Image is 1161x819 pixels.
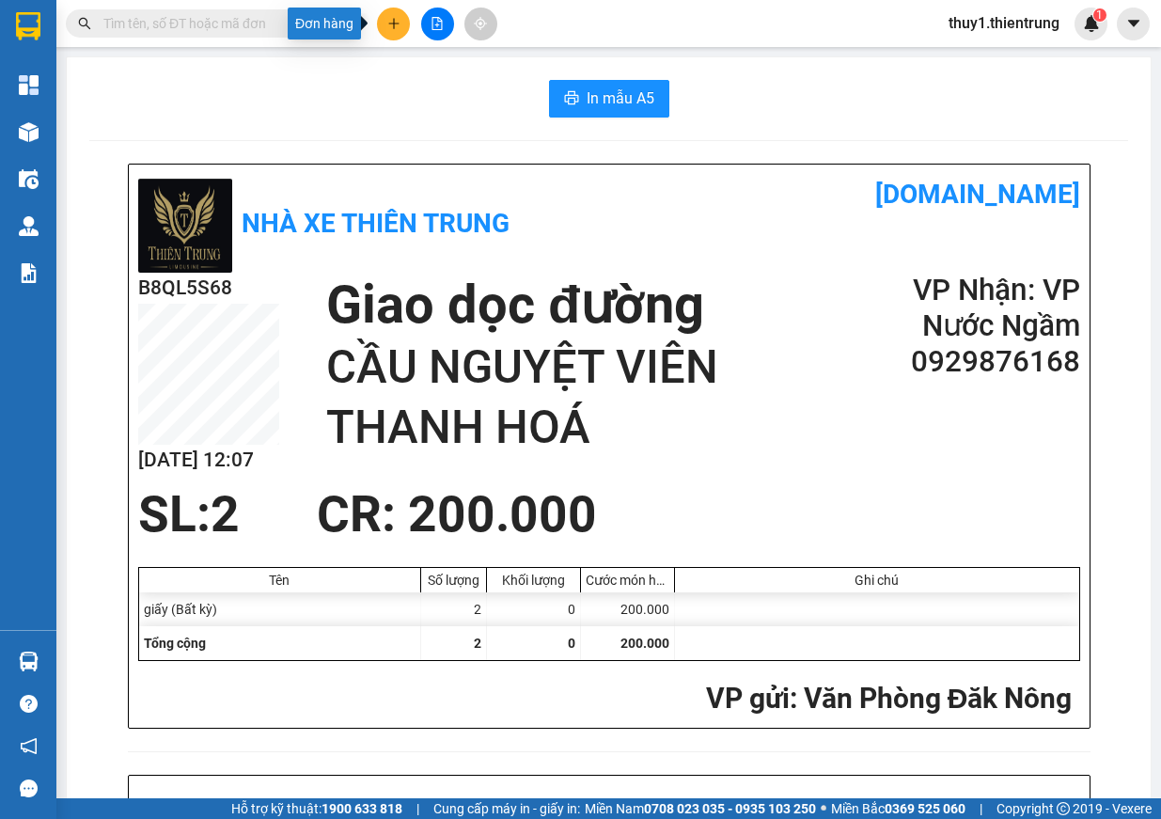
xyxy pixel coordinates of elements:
[387,17,400,30] span: plus
[10,28,66,122] img: logo.jpg
[20,737,38,755] span: notification
[564,90,579,108] span: printer
[474,17,487,30] span: aim
[568,636,575,651] span: 0
[620,636,669,651] span: 200.000
[10,134,151,165] h2: B8QL5S68
[831,798,965,819] span: Miền Bắc
[231,798,402,819] span: Hỗ trợ kỹ thuật:
[492,573,575,588] div: Khối lượng
[242,208,510,239] b: Nhà xe Thiên Trung
[326,338,854,457] h1: CẦU NGUYỆT VIÊN THANH HOÁ
[1096,8,1103,22] span: 1
[706,682,790,715] span: VP gửi
[464,8,497,40] button: aim
[139,592,421,626] div: giấy (Bất kỳ)
[821,805,826,812] span: ⚪️
[144,636,206,651] span: Tổng cộng
[1083,15,1100,32] img: icon-new-feature
[20,780,38,797] span: message
[487,592,581,626] div: 0
[211,485,240,543] span: 2
[431,17,444,30] span: file-add
[19,652,39,671] img: warehouse-icon
[326,273,854,338] h1: Giao dọc đường
[1125,15,1142,32] span: caret-down
[854,344,1079,380] h2: 0929876168
[138,680,1073,718] h2: : Văn Phòng Đăk Nông
[377,8,410,40] button: plus
[1093,8,1106,22] sup: 1
[980,798,982,819] span: |
[474,636,481,651] span: 2
[586,573,669,588] div: Cước món hàng
[585,798,816,819] span: Miền Nam
[20,695,38,713] span: question-circle
[875,179,1080,210] b: [DOMAIN_NAME]
[19,122,39,142] img: warehouse-icon
[19,75,39,95] img: dashboard-icon
[322,801,402,816] strong: 1900 633 818
[885,801,965,816] strong: 0369 525 060
[144,573,416,588] div: Tên
[680,573,1075,588] div: Ghi chú
[138,273,279,304] h2: B8QL5S68
[549,80,669,118] button: printerIn mẫu A5
[587,87,654,110] span: In mẫu A5
[416,798,419,819] span: |
[1117,8,1150,40] button: caret-down
[16,12,40,40] img: logo-vxr
[1057,802,1070,815] span: copyright
[644,801,816,816] strong: 0708 023 035 - 0935 103 250
[854,273,1079,344] h2: VP Nhận: VP Nước Ngầm
[19,263,39,283] img: solution-icon
[78,17,91,30] span: search
[421,8,454,40] button: file-add
[249,15,454,46] b: [DOMAIN_NAME]
[934,11,1075,35] span: thuy1.thientrung
[99,134,347,264] h1: Giao dọc đường
[138,445,279,476] h2: [DATE] 12:07
[19,169,39,189] img: warehouse-icon
[75,15,169,129] b: Nhà xe Thiên Trung
[103,13,325,34] input: Tìm tên, số ĐT hoặc mã đơn
[433,798,580,819] span: Cung cấp máy in - giấy in:
[581,592,675,626] div: 200.000
[138,485,211,543] span: SL:
[19,216,39,236] img: warehouse-icon
[138,179,232,273] img: logo.jpg
[421,592,487,626] div: 2
[426,573,481,588] div: Số lượng
[317,485,597,543] span: CR : 200.000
